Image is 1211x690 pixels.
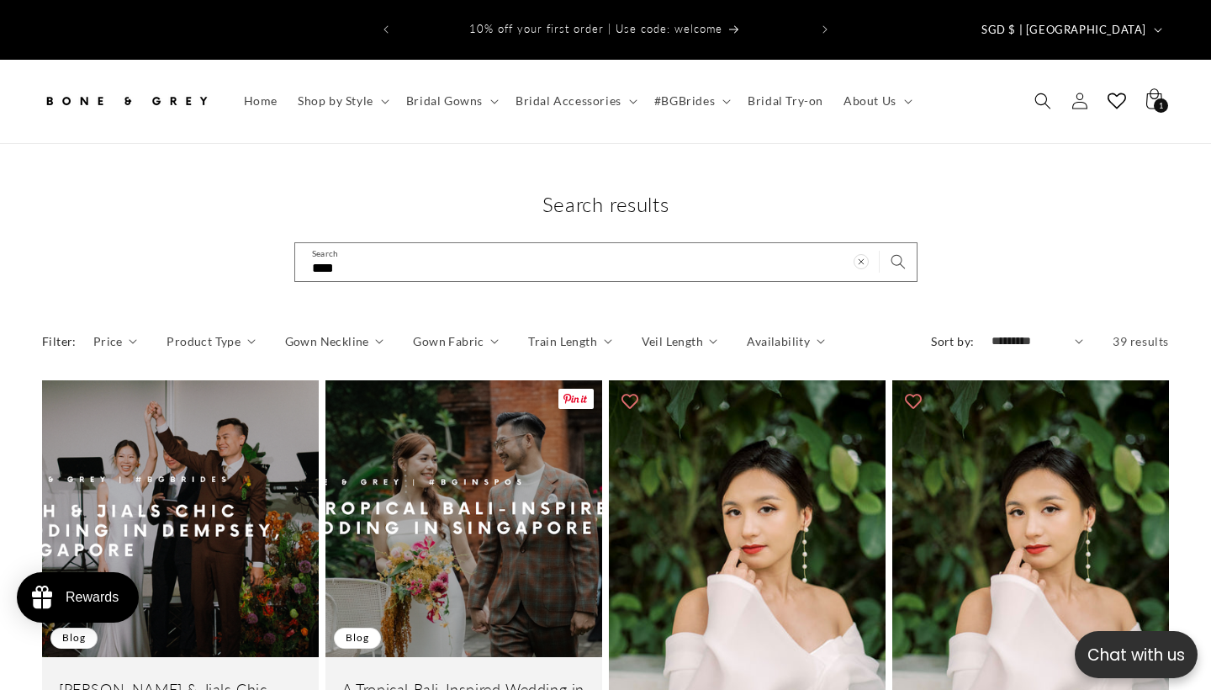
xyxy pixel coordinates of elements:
[1113,334,1169,348] span: 39 results
[469,22,722,35] span: 10% off your first order | Use code: welcome
[931,334,974,348] label: Sort by:
[880,243,917,280] button: Search
[396,83,505,119] summary: Bridal Gowns
[1159,98,1164,113] span: 1
[167,332,255,350] summary: Product Type (0 selected)
[833,83,919,119] summary: About Us
[747,332,810,350] span: Availability
[843,243,880,280] button: Clear search term
[288,83,396,119] summary: Shop by Style
[93,332,123,350] span: Price
[1024,82,1061,119] summary: Search
[167,332,241,350] span: Product Type
[406,93,483,109] span: Bridal Gowns
[747,332,824,350] summary: Availability (0 selected)
[234,83,288,119] a: Home
[298,93,373,109] span: Shop by Style
[738,83,833,119] a: Bridal Try-on
[528,332,611,350] summary: Train Length (0 selected)
[528,332,597,350] span: Train Length
[413,332,499,350] summary: Gown Fabric (0 selected)
[613,385,647,418] button: Add to wishlist
[654,93,715,109] span: #BGBrides
[42,82,210,119] img: Bone and Grey Bridal
[42,332,77,350] h2: Filter:
[285,332,384,350] summary: Gown Neckline (0 selected)
[66,590,119,605] div: Rewards
[642,332,703,350] span: Veil Length
[516,93,621,109] span: Bridal Accessories
[244,93,278,109] span: Home
[93,332,138,350] summary: Price
[748,93,823,109] span: Bridal Try-on
[644,83,738,119] summary: #BGBrides
[285,332,369,350] span: Gown Neckline
[1075,631,1198,678] button: Open chatbox
[981,22,1146,39] span: SGD $ | [GEOGRAPHIC_DATA]
[896,385,930,418] button: Add to wishlist
[368,13,405,45] button: Previous announcement
[806,13,843,45] button: Next announcement
[36,77,217,126] a: Bone and Grey Bridal
[1075,643,1198,667] p: Chat with us
[843,93,896,109] span: About Us
[971,13,1169,45] button: SGD $ | [GEOGRAPHIC_DATA]
[642,332,718,350] summary: Veil Length (0 selected)
[42,191,1169,217] h1: Search results
[413,332,484,350] span: Gown Fabric
[505,83,644,119] summary: Bridal Accessories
